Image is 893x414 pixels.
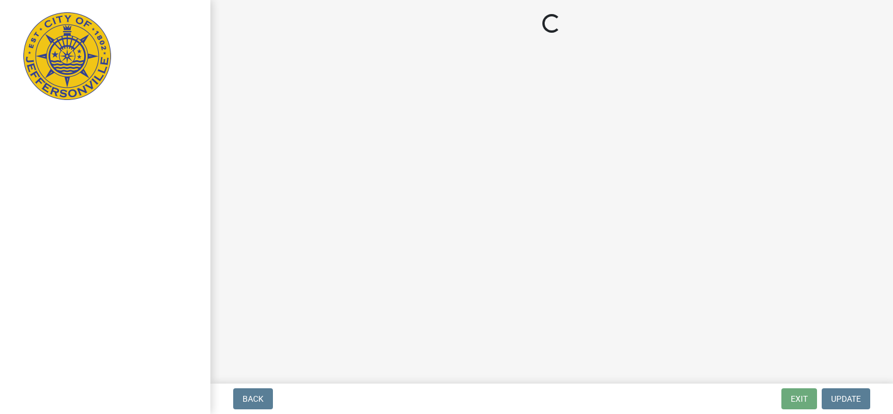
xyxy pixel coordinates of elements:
img: City of Jeffersonville, Indiana [23,12,111,100]
span: Update [831,394,861,403]
span: Back [243,394,264,403]
button: Update [822,388,870,409]
button: Exit [781,388,817,409]
button: Back [233,388,273,409]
